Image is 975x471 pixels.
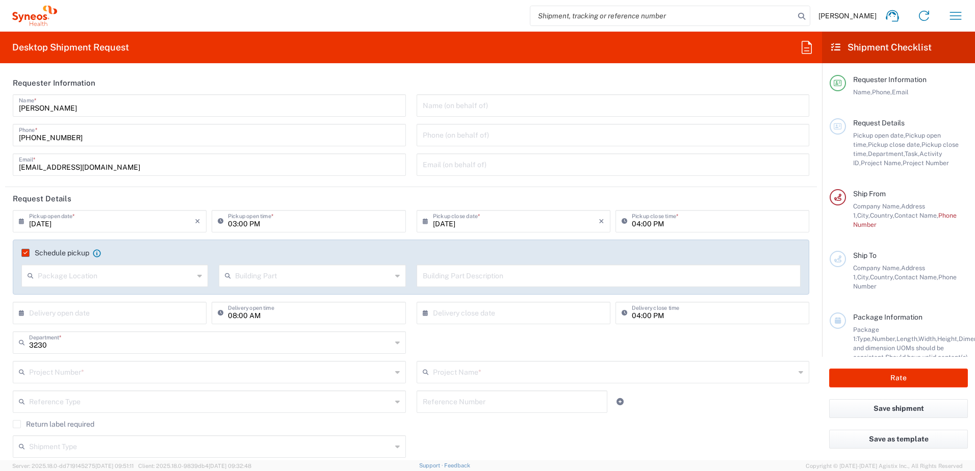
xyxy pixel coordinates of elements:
span: Type, [857,335,872,343]
h2: Requester Information [13,78,95,88]
a: Feedback [444,462,470,468]
span: Package 1: [853,326,879,343]
span: Ship To [853,251,877,259]
span: Request Details [853,119,905,127]
span: Height, [937,335,959,343]
span: Pickup open date, [853,132,905,139]
a: Support [419,462,445,468]
span: Country, [870,273,894,281]
span: Company Name, [853,202,901,210]
h2: Request Details [13,194,71,204]
span: Name, [853,88,872,96]
button: Save as template [829,430,968,449]
h2: Shipment Checklist [831,41,932,54]
span: Width, [918,335,937,343]
span: Email [892,88,909,96]
span: Task, [905,150,919,158]
span: [PERSON_NAME] [818,11,877,20]
span: Package Information [853,313,922,321]
a: Add Reference [613,395,627,409]
span: Client: 2025.18.0-9839db4 [138,463,251,469]
i: × [599,213,604,229]
span: Company Name, [853,264,901,272]
span: Project Number [903,159,949,167]
span: Server: 2025.18.0-dd719145275 [12,463,134,469]
span: Copyright © [DATE]-[DATE] Agistix Inc., All Rights Reserved [806,461,963,470]
input: Shipment, tracking or reference number [530,6,794,25]
span: City, [857,273,870,281]
span: Pickup close date, [868,141,921,148]
button: Save shipment [829,399,968,418]
span: Should have valid content(s) [885,353,968,361]
span: Number, [872,335,896,343]
span: Requester Information [853,75,927,84]
h2: Desktop Shipment Request [12,41,129,54]
span: Phone, [872,88,892,96]
span: Project Name, [861,159,903,167]
button: Rate [829,369,968,387]
span: Contact Name, [894,273,938,281]
label: Schedule pickup [21,249,89,257]
span: [DATE] 09:32:48 [209,463,251,469]
label: Return label required [13,420,94,428]
span: [DATE] 09:51:11 [95,463,134,469]
span: Department, [868,150,905,158]
i: × [195,213,200,229]
span: Length, [896,335,918,343]
span: City, [857,212,870,219]
span: Country, [870,212,894,219]
span: Contact Name, [894,212,938,219]
span: Ship From [853,190,886,198]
